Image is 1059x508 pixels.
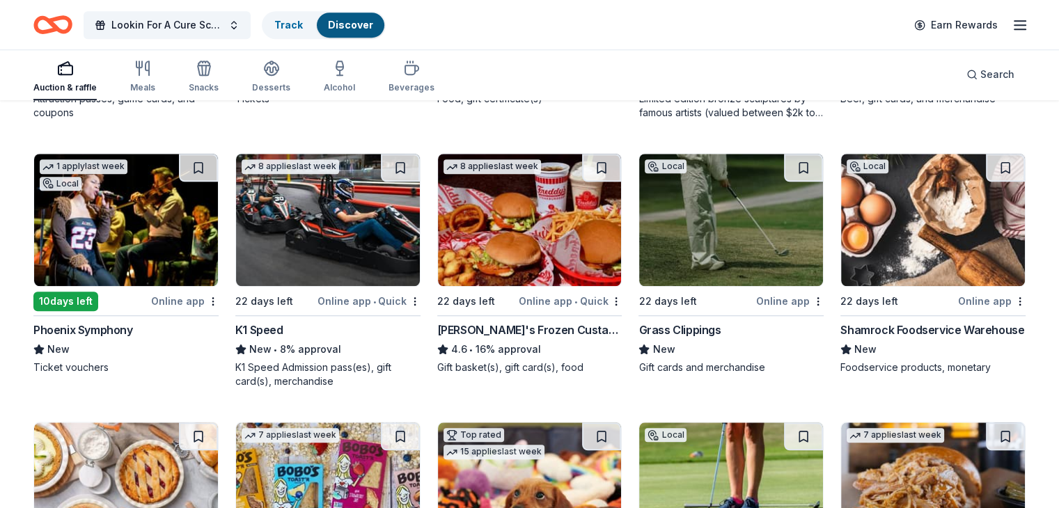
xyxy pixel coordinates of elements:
span: New [249,341,272,358]
div: Ticket vouchers [33,360,219,374]
span: • [574,296,577,307]
span: • [373,296,376,307]
button: Beverages [389,54,434,100]
div: 16% approval [437,341,622,358]
div: Online app [958,292,1026,310]
span: New [854,341,877,358]
div: Foodservice products, monetary [840,360,1026,374]
a: Image for K1 Speed8 applieslast week22 days leftOnline app•QuickK1 SpeedNew•8% approvalK1 Speed A... [235,153,421,388]
div: [PERSON_NAME]'s Frozen Custard & Steakburgers [437,322,622,338]
div: Attraction passes, game cards, and coupons [33,92,219,120]
img: Image for Grass Clippings [639,154,823,286]
img: Image for Shamrock Foodservice Warehouse [841,154,1025,286]
button: TrackDiscover [262,11,386,39]
div: 8 applies last week [444,159,541,174]
div: 22 days left [437,293,495,310]
div: Phoenix Symphony [33,322,133,338]
div: Top rated [444,428,504,442]
div: 15 applies last week [444,445,544,459]
img: Image for K1 Speed [236,154,420,286]
div: Local [40,177,81,191]
div: 22 days left [638,293,696,310]
img: Image for Phoenix Symphony [34,154,218,286]
img: Image for Freddy's Frozen Custard & Steakburgers [438,154,622,286]
button: Desserts [252,54,290,100]
a: Image for Shamrock Foodservice WarehouseLocal22 days leftOnline appShamrock Foodservice Warehouse... [840,153,1026,374]
div: Online app [151,292,219,310]
div: Grass Clippings [638,322,721,338]
div: Gift cards and merchandise [638,360,824,374]
div: Gift basket(s), gift card(s), food [437,360,622,374]
div: Alcohol [324,82,355,93]
div: 22 days left [235,293,293,310]
button: Lookin For A Cure Scottsdale [84,11,251,39]
div: Local [645,159,687,173]
button: Search [955,61,1026,88]
div: 8% approval [235,341,421,358]
a: Image for Phoenix Symphony1 applylast weekLocal10days leftOnline appPhoenix SymphonyNewTicket vou... [33,153,219,374]
div: Local [847,159,888,173]
a: Image for Freddy's Frozen Custard & Steakburgers8 applieslast week22 days leftOnline app•Quick[PE... [437,153,622,374]
div: Online app Quick [519,292,622,310]
button: Alcohol [324,54,355,100]
div: Local [645,428,687,442]
span: Search [980,66,1014,83]
div: Snacks [189,82,219,93]
div: 10 days left [33,292,98,311]
div: Meals [130,82,155,93]
span: New [47,341,70,358]
div: Desserts [252,82,290,93]
div: Shamrock Foodservice Warehouse [840,322,1024,338]
button: Snacks [189,54,219,100]
div: Online app Quick [317,292,421,310]
div: 8 applies last week [242,159,339,174]
div: 22 days left [840,293,898,310]
div: K1 Speed [235,322,283,338]
span: 4.6 [451,341,467,358]
button: Meals [130,54,155,100]
div: Auction & raffle [33,82,97,93]
span: New [652,341,675,358]
div: Online app [756,292,824,310]
div: Limited edition bronze sculptures by famous artists (valued between $2k to $7k; proceeds will spl... [638,92,824,120]
a: Earn Rewards [906,13,1006,38]
span: Lookin For A Cure Scottsdale [111,17,223,33]
div: K1 Speed Admission pass(es), gift card(s), merchandise [235,360,421,388]
div: 7 applies last week [847,428,944,443]
div: 1 apply last week [40,159,127,174]
div: 7 applies last week [242,428,339,443]
button: Auction & raffle [33,54,97,100]
div: Beverages [389,82,434,93]
a: Discover [328,19,373,31]
a: Image for Grass ClippingsLocal22 days leftOnline appGrass ClippingsNewGift cards and merchandise [638,153,824,374]
span: • [274,344,277,355]
a: Track [274,19,303,31]
span: • [469,344,473,355]
a: Home [33,8,72,41]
